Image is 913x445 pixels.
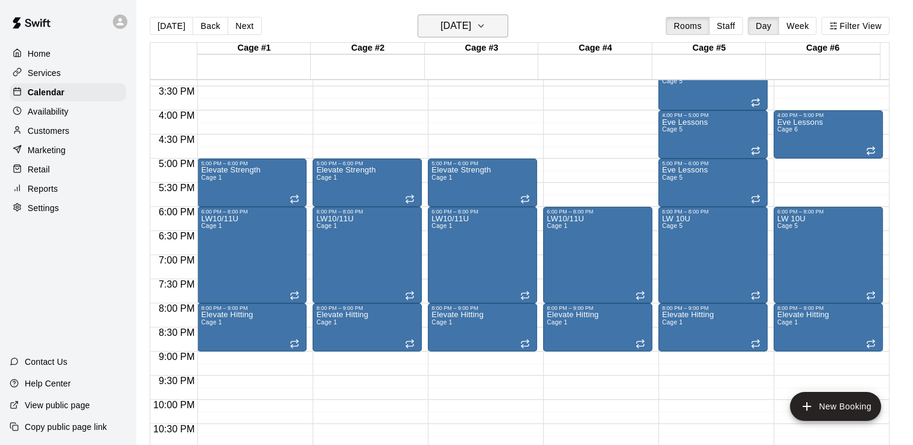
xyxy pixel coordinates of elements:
[441,17,471,34] h6: [DATE]
[547,222,567,229] span: Cage 1
[10,64,126,82] div: Services
[774,303,883,352] div: 8:00 PM – 9:00 PM: Elevate Hitting
[428,207,537,303] div: 6:00 PM – 8:00 PM: LW10/11U
[156,159,198,169] span: 5:00 PM
[311,43,424,54] div: Cage #2
[431,319,452,326] span: Cage 1
[777,112,879,118] div: 4:00 PM – 5:00 PM
[751,98,760,107] span: Recurring event
[751,339,760,349] span: Recurring event
[751,291,760,300] span: Recurring event
[547,305,649,311] div: 8:00 PM – 9:00 PM
[10,141,126,159] div: Marketing
[156,352,198,362] span: 9:00 PM
[25,421,107,433] p: Copy public page link
[662,174,682,181] span: Cage 5
[313,303,422,352] div: 8:00 PM – 9:00 PM: Elevate Hitting
[25,356,68,368] p: Contact Us
[28,48,51,60] p: Home
[428,303,537,352] div: 8:00 PM – 9:00 PM: Elevate Hitting
[156,279,198,289] span: 7:30 PM
[777,319,798,326] span: Cage 1
[201,174,221,181] span: Cage 1
[428,159,537,207] div: 5:00 PM – 6:00 PM: Elevate Strength
[313,159,422,207] div: 5:00 PM – 6:00 PM: Elevate Strength
[748,17,779,35] button: Day
[156,231,198,241] span: 6:30 PM
[316,305,418,311] div: 8:00 PM – 9:00 PM
[10,45,126,63] a: Home
[316,174,337,181] span: Cage 1
[751,194,760,204] span: Recurring event
[778,17,816,35] button: Week
[10,122,126,140] a: Customers
[227,17,261,35] button: Next
[316,222,337,229] span: Cage 1
[10,83,126,101] a: Calendar
[547,209,649,215] div: 6:00 PM – 8:00 PM
[405,339,415,349] span: Recurring event
[10,199,126,217] a: Settings
[418,14,508,37] button: [DATE]
[866,339,876,349] span: Recurring event
[520,291,530,300] span: Recurring event
[543,207,652,303] div: 6:00 PM – 8:00 PM: LW10/11U
[866,146,876,156] span: Recurring event
[156,303,198,314] span: 8:00 PM
[28,163,50,175] p: Retail
[192,17,228,35] button: Back
[10,160,126,178] a: Retail
[201,160,303,166] div: 5:00 PM – 6:00 PM
[156,86,198,96] span: 3:30 PM
[28,125,69,137] p: Customers
[197,207,307,303] div: 6:00 PM – 8:00 PM: LW10/11U
[766,43,879,54] div: Cage #6
[658,110,768,159] div: 4:00 PM – 5:00 PM: Eve Lessons
[547,319,567,326] span: Cage 1
[790,392,881,421] button: add
[150,400,197,410] span: 10:00 PM
[150,424,197,434] span: 10:30 PM
[662,209,764,215] div: 6:00 PM – 8:00 PM
[201,222,221,229] span: Cage 1
[425,43,538,54] div: Cage #3
[431,160,533,166] div: 5:00 PM – 6:00 PM
[662,78,682,84] span: Cage 5
[10,180,126,198] div: Reports
[709,17,743,35] button: Staff
[150,17,193,35] button: [DATE]
[156,110,198,121] span: 4:00 PM
[658,303,768,352] div: 8:00 PM – 9:00 PM: Elevate Hitting
[652,43,766,54] div: Cage #5
[866,291,876,300] span: Recurring event
[658,62,768,110] div: 3:00 PM – 4:00 PM: Eve Lessons
[28,144,66,156] p: Marketing
[28,86,65,98] p: Calendar
[635,339,645,349] span: Recurring event
[662,222,682,229] span: Cage 5
[10,103,126,121] a: Availability
[662,126,682,133] span: Cage 5
[28,106,69,118] p: Availability
[520,339,530,349] span: Recurring event
[28,183,58,195] p: Reports
[25,399,90,411] p: View public page
[774,110,883,159] div: 4:00 PM – 5:00 PM: Eve Lessons
[658,159,768,207] div: 5:00 PM – 6:00 PM: Eve Lessons
[156,376,198,386] span: 9:30 PM
[316,319,337,326] span: Cage 1
[658,207,768,303] div: 6:00 PM – 8:00 PM: LW 10U
[666,17,709,35] button: Rooms
[201,305,303,311] div: 8:00 PM – 9:00 PM
[520,194,530,204] span: Recurring event
[290,339,299,349] span: Recurring event
[197,159,307,207] div: 5:00 PM – 6:00 PM: Elevate Strength
[405,291,415,300] span: Recurring event
[316,209,418,215] div: 6:00 PM – 8:00 PM
[635,291,645,300] span: Recurring event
